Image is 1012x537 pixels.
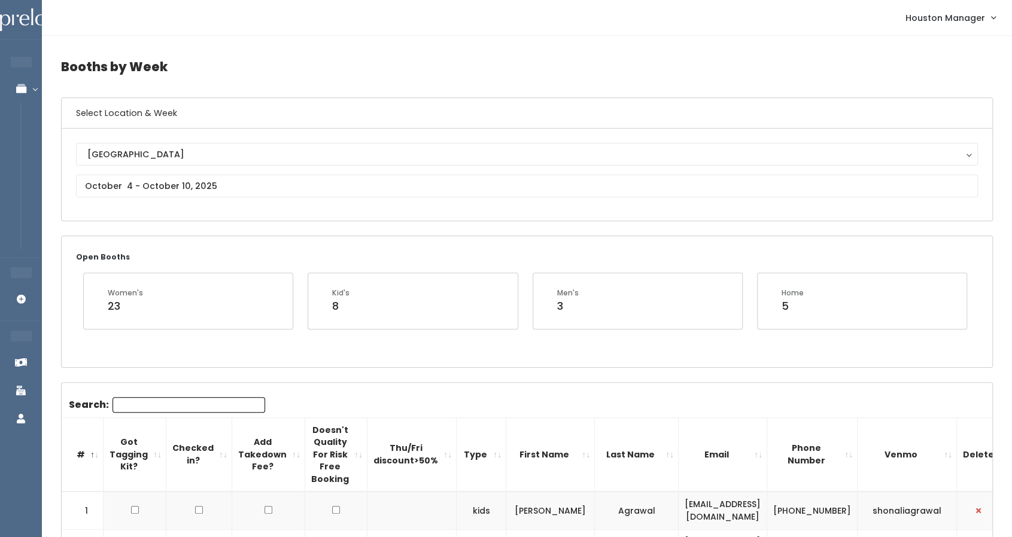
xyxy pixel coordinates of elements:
[232,417,305,492] th: Add Takedown Fee?: activate to sort column ascending
[305,417,367,492] th: Doesn't Quality For Risk Free Booking : activate to sort column ascending
[62,417,104,492] th: #: activate to sort column descending
[679,492,767,529] td: [EMAIL_ADDRESS][DOMAIN_NAME]
[113,397,265,413] input: Search:
[87,148,967,161] div: [GEOGRAPHIC_DATA]
[332,288,350,298] div: Kid's
[69,397,265,413] label: Search:
[595,492,679,529] td: Agrawal
[782,298,804,314] div: 5
[767,417,858,492] th: Phone Number: activate to sort column ascending
[332,298,350,314] div: 8
[506,417,595,492] th: First Name: activate to sort column ascending
[595,417,679,492] th: Last Name: activate to sort column ascending
[61,50,993,83] h4: Booths by Week
[557,288,579,298] div: Men's
[858,417,957,492] th: Venmo: activate to sort column ascending
[104,417,166,492] th: Got Tagging Kit?: activate to sort column ascending
[506,492,595,529] td: [PERSON_NAME]
[108,288,143,298] div: Women's
[767,492,858,529] td: [PHONE_NUMBER]
[957,417,1009,492] th: Delete: activate to sort column ascending
[62,492,104,529] td: 1
[457,417,506,492] th: Type: activate to sort column ascending
[62,98,992,129] h6: Select Location & Week
[557,298,579,314] div: 3
[858,492,957,529] td: shonaliagrawal
[679,417,767,492] th: Email: activate to sort column ascending
[166,417,232,492] th: Checked in?: activate to sort column ascending
[108,298,143,314] div: 23
[782,288,804,298] div: Home
[76,252,130,262] small: Open Booths
[894,5,1007,30] a: Houston Manager
[76,143,978,166] button: [GEOGRAPHIC_DATA]
[367,417,457,492] th: Thu/Fri discount&gt;50%: activate to sort column ascending
[905,11,985,25] span: Houston Manager
[457,492,506,529] td: kids
[76,175,978,197] input: October 4 - October 10, 2025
